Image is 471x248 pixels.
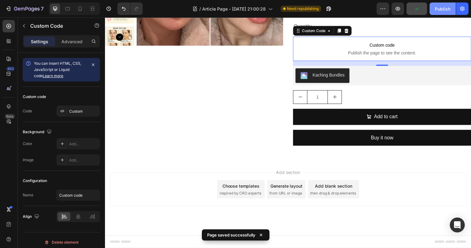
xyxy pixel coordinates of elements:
[31,38,48,45] p: Settings
[44,239,78,246] div: Delete element
[450,218,465,232] div: Open Intercom Messenger
[435,6,450,12] div: Publish
[30,22,83,30] p: Custom Code
[192,25,374,32] span: Custom code
[200,11,226,16] div: Custom Code
[212,56,245,62] div: Kaching Bundles
[172,155,202,161] span: Add section
[61,38,83,45] p: Advanced
[206,75,227,88] input: quantity
[199,56,207,63] img: KachingBundles.png
[23,94,46,100] div: Custom code
[23,237,100,247] button: Delete element
[2,2,46,15] button: 7
[69,141,98,147] div: Add...
[69,109,98,114] div: Custom
[274,97,298,106] div: Add to cart
[194,52,250,67] button: Kaching Bundles
[34,61,81,78] span: You can insert HTML, CSS, JavaScript or Liquid code
[23,157,34,163] div: Image
[287,6,319,12] span: Need republishing
[271,119,294,128] div: Buy it now
[202,6,266,12] span: Article Page - [DATE] 21:00:28
[192,33,374,40] span: Publish the page to see the content.
[192,93,374,110] button: Add to cart
[192,4,374,15] div: Quantity
[207,232,255,238] p: Page saved successfully
[23,128,53,136] div: Background
[192,115,374,131] button: Buy it now
[23,213,40,221] div: Align
[214,169,252,175] div: Add blank section
[6,66,15,71] div: 450
[23,192,33,198] div: Name
[23,178,47,184] div: Configuration
[105,17,471,248] iframe: Design area
[168,177,201,182] span: from URL or image
[210,177,256,182] span: then drag & drop elements
[43,73,63,78] a: Learn more
[227,75,241,88] button: increment
[117,177,159,182] span: inspired by CRO experts
[69,157,98,163] div: Add...
[120,169,158,175] div: Choose templates
[192,75,206,88] button: decrement
[117,2,143,15] div: Undo/Redo
[199,6,201,12] span: /
[23,141,32,147] div: Color
[430,2,456,15] button: Publish
[41,5,44,12] p: 7
[5,114,15,119] div: Beta
[23,108,32,114] div: Code
[169,169,202,175] div: Generate layout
